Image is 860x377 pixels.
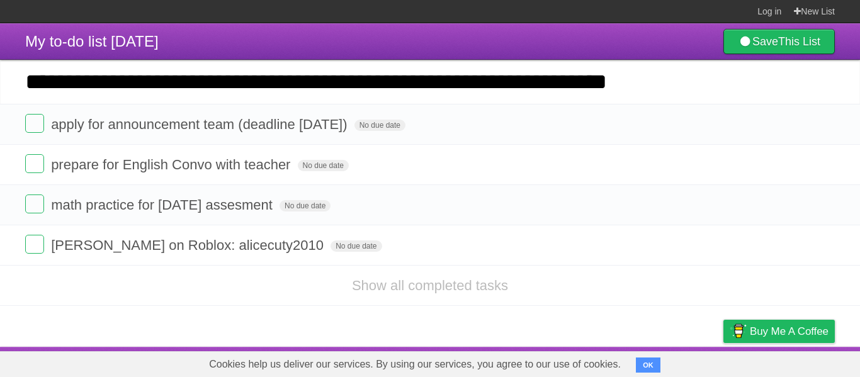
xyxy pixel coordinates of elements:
[51,197,276,213] span: math practice for [DATE] assesment
[25,194,44,213] label: Done
[51,116,350,132] span: apply for announcement team (deadline [DATE])
[755,350,835,374] a: Suggest a feature
[750,320,829,342] span: Buy me a coffee
[25,114,44,133] label: Done
[354,120,405,131] span: No due date
[664,350,692,374] a: Terms
[723,320,835,343] a: Buy me a coffee
[25,235,44,254] label: Done
[556,350,582,374] a: About
[196,352,633,377] span: Cookies help us deliver our services. By using our services, you agree to our use of cookies.
[636,357,660,373] button: OK
[723,29,835,54] a: SaveThis List
[298,160,349,171] span: No due date
[352,278,508,293] a: Show all completed tasks
[51,237,327,253] span: [PERSON_NAME] on Roblox: alicecuty2010
[707,350,740,374] a: Privacy
[51,157,293,172] span: prepare for English Convo with teacher
[778,35,820,48] b: This List
[597,350,648,374] a: Developers
[25,33,159,50] span: My to-do list [DATE]
[331,240,382,252] span: No due date
[730,320,747,342] img: Buy me a coffee
[25,154,44,173] label: Done
[280,200,331,211] span: No due date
